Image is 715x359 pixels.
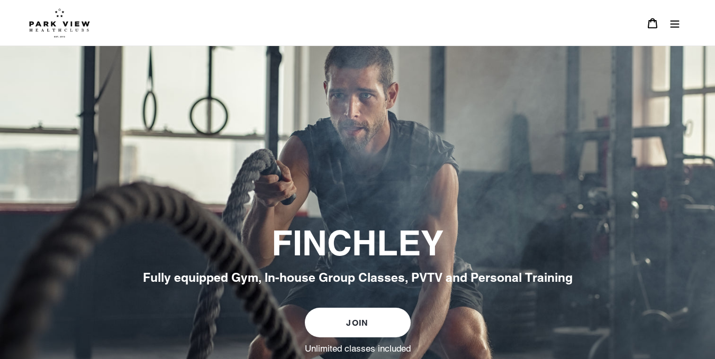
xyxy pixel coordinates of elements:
[143,270,573,284] span: Fully equipped Gym, In-house Group Classes, PVTV and Personal Training
[69,223,646,264] h2: FINCHLEY
[664,12,686,34] button: Menu
[305,343,411,354] label: Unlimited classes included
[29,8,90,38] img: Park view health clubs is a gym near you.
[305,308,411,337] a: JOIN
